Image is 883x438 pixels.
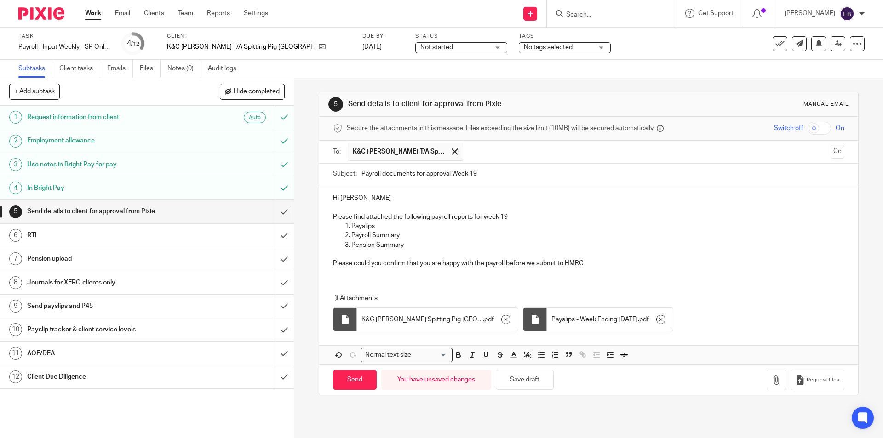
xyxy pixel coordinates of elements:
a: Team [178,9,193,18]
h1: In Bright Pay [27,181,186,195]
span: On [836,124,844,133]
button: Save draft [496,370,554,390]
div: 1 [9,111,22,124]
div: 9 [9,300,22,313]
button: Hide completed [220,84,285,99]
div: . [357,308,518,331]
div: 8 [9,276,22,289]
p: K&C [PERSON_NAME] T/A Spitting Pig [GEOGRAPHIC_DATA] [167,42,314,51]
button: Request files [791,370,844,390]
span: Get Support [698,10,734,17]
label: Status [415,33,507,40]
div: 6 [9,229,22,242]
div: 4 [9,182,22,194]
span: Not started [420,44,453,51]
p: Please find attached the following payroll reports for week 19 [333,212,844,222]
h1: RTI [27,228,186,242]
span: K&C [PERSON_NAME] T/A Spitting Pig [GEOGRAPHIC_DATA] [353,147,445,156]
div: 11 [9,347,22,360]
h1: Client Due Diligence [27,370,186,384]
span: pdf [484,315,494,324]
div: Manual email [803,101,849,108]
small: /12 [131,41,139,46]
div: 7 [9,252,22,265]
label: Due by [362,33,404,40]
p: [PERSON_NAME] [785,9,835,18]
a: Files [140,60,161,78]
label: Client [167,33,351,40]
h1: Send details to client for approval from Pixie [27,205,186,218]
h1: AOE/DEA [27,347,186,360]
input: Send [333,370,377,390]
span: [DATE] [362,44,382,50]
span: Secure the attachments in this message. Files exceeding the size limit (10MB) will be secured aut... [347,124,654,133]
img: svg%3E [840,6,854,21]
button: + Add subtask [9,84,60,99]
a: Emails [107,60,133,78]
h1: Pension upload [27,252,186,266]
a: Notes (0) [167,60,201,78]
span: Payslips - Week Ending [DATE] [551,315,638,324]
a: Work [85,9,101,18]
a: Subtasks [18,60,52,78]
span: No tags selected [524,44,573,51]
div: 5 [9,205,22,218]
p: Attachments [333,294,827,303]
label: Tags [519,33,611,40]
p: Payroll Summary [351,231,844,240]
div: 2 [9,135,22,148]
h1: Use notes in Bright Pay for pay [27,158,186,171]
label: Task [18,33,110,40]
h1: Request information from client [27,110,186,124]
p: Hi [PERSON_NAME] [333,193,844,203]
h1: Employment allowance [27,134,186,148]
a: Client tasks [59,60,100,78]
input: Search [565,11,648,19]
div: 12 [9,370,22,383]
button: Cc [831,145,844,159]
input: Search for option [414,350,447,360]
a: Email [115,9,130,18]
span: Request files [807,376,839,384]
span: Hide completed [234,88,280,96]
h1: Send details to client for approval from Pixie [348,99,608,109]
div: 3 [9,158,22,171]
p: Payslips [351,222,844,231]
a: Settings [244,9,268,18]
span: pdf [639,315,649,324]
label: Subject: [333,169,357,178]
p: Pension Summary [351,240,844,250]
h1: Payslip tracker & client service levels [27,323,186,336]
div: Auto [244,112,266,123]
a: Reports [207,9,230,18]
span: Normal text size [363,350,413,360]
p: Please could you confirm that you are happy with the payroll before we submit to HMRC [333,250,844,268]
a: Audit logs [208,60,243,78]
span: K&C [PERSON_NAME] Spitting Pig [GEOGRAPHIC_DATA] - Payroll Summary - Week 19 [361,315,483,324]
div: Payroll - Input Weekly - SP Only # [18,42,110,51]
div: You have unsaved changes [381,370,491,390]
div: 4 [127,38,139,49]
div: . [547,308,673,331]
label: To: [333,147,343,156]
div: 5 [328,97,343,112]
a: Clients [144,9,164,18]
div: Search for option [361,348,453,362]
img: Pixie [18,7,64,20]
h1: Journals for XERO clients only [27,276,186,290]
h1: Send payslips and P45 [27,299,186,313]
div: 10 [9,323,22,336]
span: Switch off [774,124,803,133]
